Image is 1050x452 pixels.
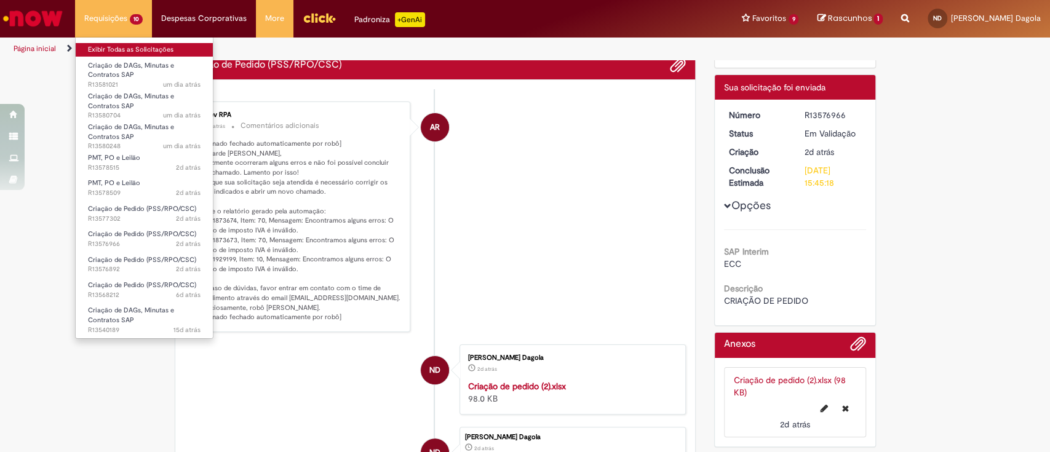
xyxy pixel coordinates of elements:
[130,14,143,25] span: 10
[88,153,140,162] span: PMT, PO e Leilão
[429,355,440,385] span: ND
[88,163,201,173] span: R13578515
[88,122,174,141] span: Criação de DAGs, Minutas e Contratos SAP
[421,113,449,141] div: Ambev RPA
[76,253,213,276] a: Aberto R13576892 : Criação de Pedido (PSS/RPO/CSC)
[88,239,201,249] span: R13576966
[88,280,196,290] span: Criação de Pedido (PSS/RPO/CSC)
[163,141,201,151] span: um dia atrás
[76,90,213,116] a: Aberto R13580704 : Criação de DAGs, Minutas e Contratos SAP
[176,290,201,299] time: 25/09/2025 17:23:33
[477,365,497,373] time: 29/09/2025 13:44:54
[76,43,213,57] a: Exibir Todas as Solicitações
[88,92,174,111] span: Criação de DAGs, Minutas e Contratos SAP
[76,59,213,85] a: Aberto R13581021 : Criação de DAGs, Minutas e Contratos SAP
[176,163,201,172] time: 29/09/2025 17:19:38
[88,255,196,264] span: Criação de Pedido (PSS/RPO/CSC)
[88,111,201,121] span: R13580704
[176,188,201,197] time: 29/09/2025 17:18:19
[805,146,834,157] span: 2d atrás
[205,122,225,130] span: 2d atrás
[835,398,856,418] button: Excluir Criação de pedido (2).xlsx
[468,381,566,392] a: Criação de pedido (2).xlsx
[421,356,449,384] div: Nathalia Squarca Dagola
[805,109,862,121] div: R13576966
[468,380,673,405] div: 98.0 KB
[176,239,201,248] time: 29/09/2025 13:45:16
[477,365,497,373] span: 2d atrás
[354,12,425,27] div: Padroniza
[805,146,834,157] time: 29/09/2025 13:45:15
[163,141,201,151] time: 30/09/2025 09:54:16
[734,375,846,398] a: Criação de pedido (2).xlsx (98 KB)
[780,419,809,430] span: 2d atrás
[474,445,494,452] span: 2d atrás
[9,38,691,60] ul: Trilhas de página
[1,6,65,31] img: ServiceNow
[724,283,763,294] b: Descrição
[724,339,755,350] h2: Anexos
[173,325,201,335] span: 15d atrás
[430,113,440,142] span: AR
[76,121,213,147] a: Aberto R13580248 : Criação de DAGs, Minutas e Contratos SAP
[196,111,401,119] div: Ambev RPA
[163,111,201,120] time: 30/09/2025 11:00:16
[88,325,201,335] span: R13540189
[88,188,201,198] span: R13578509
[850,336,866,358] button: Adicionar anexos
[813,398,835,418] button: Editar nome de arquivo Criação de pedido (2).xlsx
[76,202,213,225] a: Aberto R13577302 : Criação de Pedido (PSS/RPO/CSC)
[817,13,883,25] a: Rascunhos
[724,295,808,306] span: CRIAÇÃO DE PEDIDO
[176,264,201,274] time: 29/09/2025 13:36:23
[88,214,201,224] span: R13577302
[76,228,213,250] a: Aberto R13576966 : Criação de Pedido (PSS/RPO/CSC)
[84,12,127,25] span: Requisições
[724,82,825,93] span: Sua solicitação foi enviada
[88,141,201,151] span: R13580248
[163,80,201,89] span: um dia atrás
[265,12,284,25] span: More
[88,264,201,274] span: R13576892
[176,214,201,223] span: 2d atrás
[241,121,319,131] small: Comentários adicionais
[720,127,795,140] dt: Status
[303,9,336,27] img: click_logo_yellow_360x200.png
[161,12,247,25] span: Despesas Corporativas
[951,13,1041,23] span: [PERSON_NAME] Dagola
[720,164,795,189] dt: Conclusão Estimada
[88,229,196,239] span: Criação de Pedido (PSS/RPO/CSC)
[185,60,342,71] h2: Criação de Pedido (PSS/RPO/CSC) Histórico de tíquete
[468,354,673,362] div: [PERSON_NAME] Dagola
[720,109,795,121] dt: Número
[720,146,795,158] dt: Criação
[76,151,213,174] a: Aberto R13578515 : PMT, PO e Leilão
[176,188,201,197] span: 2d atrás
[805,127,862,140] div: Em Validação
[780,419,809,430] time: 29/09/2025 13:44:54
[176,163,201,172] span: 2d atrás
[752,12,786,25] span: Favoritos
[827,12,872,24] span: Rascunhos
[465,434,679,441] div: [PERSON_NAME] Dagola
[88,61,174,80] span: Criação de DAGs, Minutas e Contratos SAP
[76,176,213,199] a: Aberto R13578509 : PMT, PO e Leilão
[76,279,213,301] a: Aberto R13568212 : Criação de Pedido (PSS/RPO/CSC)
[163,80,201,89] time: 30/09/2025 11:45:43
[805,146,862,158] div: 29/09/2025 13:45:15
[474,445,494,452] time: 29/09/2025 13:45:15
[176,214,201,223] time: 29/09/2025 14:32:06
[14,44,56,54] a: Página inicial
[205,122,225,130] time: 29/09/2025 14:01:08
[176,239,201,248] span: 2d atrás
[395,12,425,27] p: +GenAi
[789,14,799,25] span: 9
[173,325,201,335] time: 16/09/2025 15:04:14
[88,204,196,213] span: Criação de Pedido (PSS/RPO/CSC)
[196,139,401,322] p: [Chamado fechado automaticamente por robô] Boa tarde [PERSON_NAME], Infelizmente ocorreram alguns...
[88,306,174,325] span: Criação de DAGs, Minutas e Contratos SAP
[176,264,201,274] span: 2d atrás
[724,258,741,269] span: ECC
[76,304,213,330] a: Aberto R13540189 : Criação de DAGs, Minutas e Contratos SAP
